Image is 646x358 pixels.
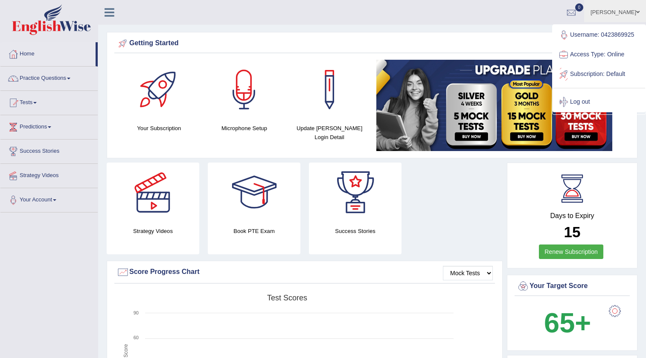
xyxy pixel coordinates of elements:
h4: Update [PERSON_NAME] Login Detail [291,124,368,142]
text: 60 [134,335,139,340]
a: Practice Questions [0,67,98,88]
a: Strategy Videos [0,164,98,185]
a: Renew Subscription [539,244,603,259]
a: Home [0,42,96,64]
a: Username: 0423869925 [553,25,645,45]
tspan: Test scores [267,294,307,302]
a: Subscription: Default [553,64,645,84]
div: Score Progress Chart [116,266,493,279]
a: Predictions [0,115,98,137]
tspan: Score [123,344,129,358]
span: 0 [575,3,584,12]
h4: Days to Expiry [517,212,628,220]
img: small5.jpg [376,60,612,151]
div: Getting Started [116,37,628,50]
h4: Book PTE Exam [208,227,300,236]
a: Success Stories [0,140,98,161]
h4: Your Subscription [121,124,198,133]
h4: Microphone Setup [206,124,283,133]
a: Tests [0,91,98,112]
a: Log out [553,92,645,112]
b: 15 [564,224,581,240]
a: Access Type: Online [553,45,645,64]
text: 90 [134,310,139,315]
h4: Strategy Videos [107,227,199,236]
b: 65+ [544,307,591,338]
div: Your Target Score [517,280,628,293]
a: Your Account [0,188,98,210]
h4: Success Stories [309,227,402,236]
